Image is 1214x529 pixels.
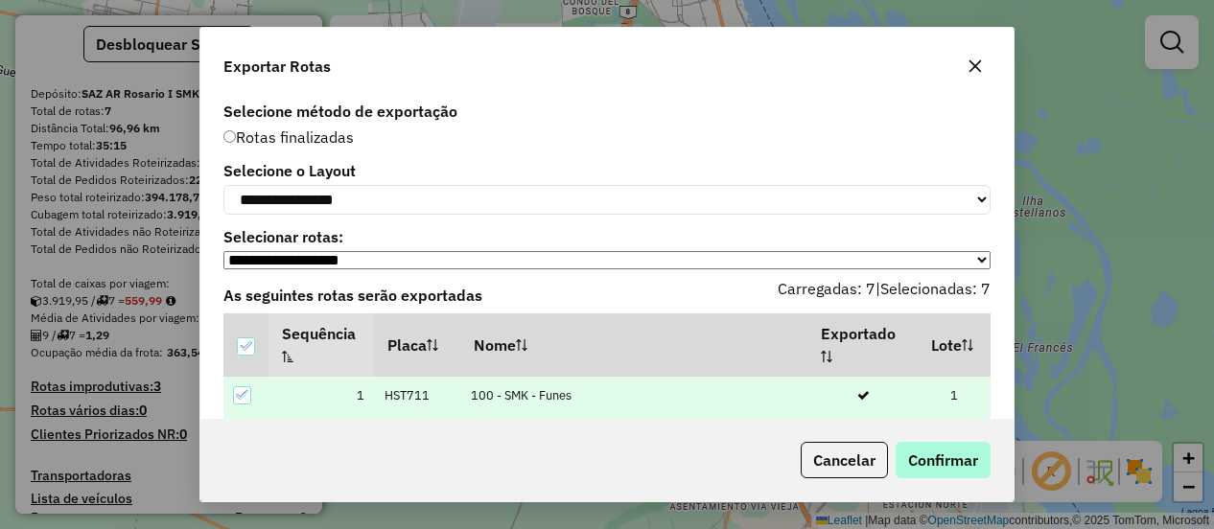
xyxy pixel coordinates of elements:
[223,127,354,147] span: Rotas finalizadas
[223,55,331,78] span: Exportar Rotas
[374,377,460,416] td: HST711
[778,279,875,298] span: Carregadas: 7
[223,100,991,123] label: Selecione método de exportação
[223,225,991,248] label: Selecionar rotas:
[607,277,1002,313] div: |
[268,313,374,377] th: Sequência
[919,415,991,454] td: 1
[223,286,482,305] strong: As seguintes rotas serão exportadas
[460,313,807,377] th: Nome
[460,377,807,416] td: 100 - SMK - Funes
[896,442,991,478] button: Confirmar
[801,442,888,478] button: Cancelar
[919,313,991,377] th: Lote
[374,313,460,377] th: Placa
[919,377,991,416] td: 1
[460,415,807,454] td: 102 - SMK - Norte
[223,159,991,182] label: Selecione o Layout
[880,279,991,298] span: Selecionadas: 7
[268,377,374,416] td: 1
[268,415,374,454] td: 2
[374,415,460,454] td: AC073OR
[808,313,919,377] th: Exportado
